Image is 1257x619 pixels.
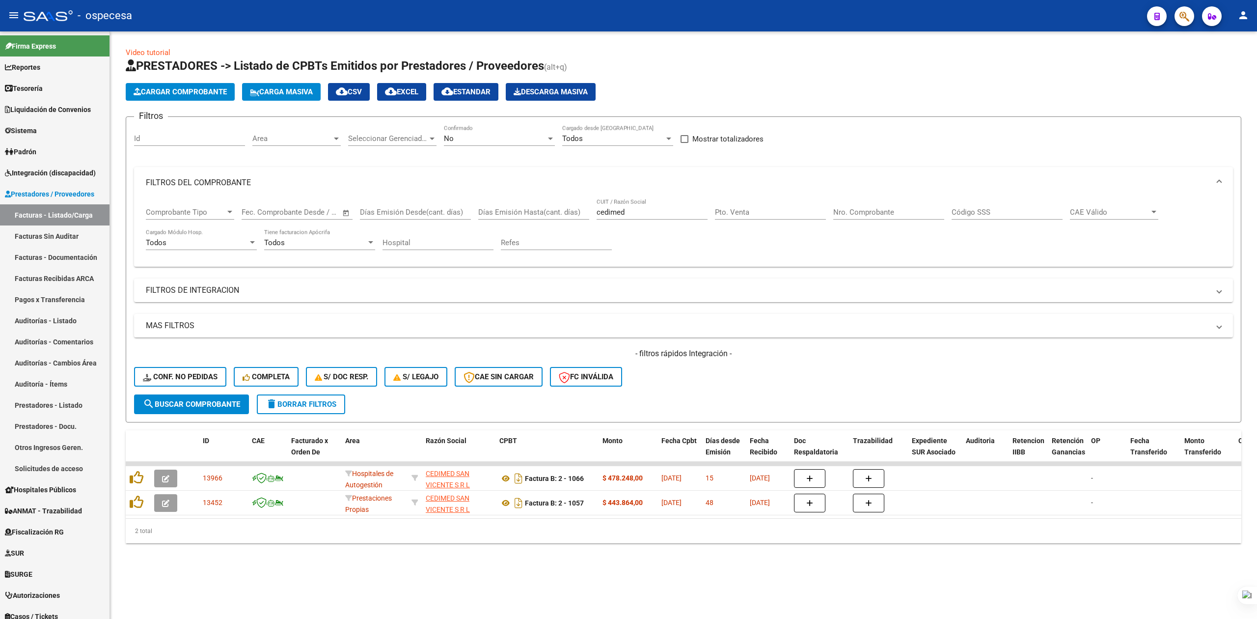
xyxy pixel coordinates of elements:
mat-panel-title: MAS FILTROS [146,320,1209,331]
button: S/ legajo [384,367,447,387]
span: Fecha Recibido [750,437,777,456]
span: Fecha Cpbt [661,437,697,445]
input: Start date [242,208,273,217]
span: CPBT [499,437,517,445]
datatable-header-cell: Fecha Recibido [746,430,790,474]
button: Estandar [434,83,498,101]
span: Todos [562,134,583,143]
span: Integración (discapacidad) [5,168,96,178]
button: FC Inválida [550,367,622,387]
span: Area [252,134,332,143]
span: - [1091,474,1093,482]
span: Auditoria [966,437,995,445]
span: No [444,134,454,143]
span: Retencion IIBB [1012,437,1044,456]
span: ANMAT - Trazabilidad [5,506,82,516]
datatable-header-cell: Doc Respaldatoria [790,430,849,474]
span: Buscar Comprobante [143,400,240,409]
button: Completa [234,367,299,387]
span: - [1091,499,1093,506]
span: CAE SIN CARGAR [464,372,534,381]
i: Descargar documento [512,495,525,511]
button: Buscar Comprobante [134,394,249,414]
span: Liquidación de Convenios [5,104,91,115]
span: CAE [252,437,265,445]
span: EXCEL [385,87,418,96]
span: Descarga Masiva [514,87,588,96]
app-download-masive: Descarga masiva de comprobantes (adjuntos) [506,83,596,101]
span: Comprobante Tipo [146,208,225,217]
span: ID [203,437,209,445]
datatable-header-cell: Días desde Emisión [702,430,746,474]
button: Conf. no pedidas [134,367,226,387]
datatable-header-cell: Trazabilidad [849,430,908,474]
iframe: Intercom live chat [1224,586,1247,609]
span: Mostrar totalizadores [692,133,764,145]
span: [DATE] [661,474,682,482]
span: Todos [146,238,166,247]
span: Razón Social [426,437,466,445]
span: Cargar Comprobante [134,87,227,96]
datatable-header-cell: Auditoria [962,430,1009,474]
span: Todos [264,238,285,247]
a: Video tutorial [126,48,170,57]
span: 13452 [203,499,222,506]
span: Trazabilidad [853,437,893,445]
span: [DATE] [750,499,770,506]
span: Borrar Filtros [266,400,336,409]
span: Expediente SUR Asociado [912,437,956,456]
span: Sistema [5,125,37,136]
datatable-header-cell: Fecha Transferido [1126,430,1180,474]
span: FC Inválida [559,372,613,381]
mat-panel-title: FILTROS DE INTEGRACION [146,285,1209,296]
mat-expansion-panel-header: MAS FILTROS [134,314,1233,338]
mat-icon: cloud_download [336,85,348,97]
div: 30709126454 [426,493,492,513]
datatable-header-cell: Razón Social [422,430,495,474]
button: EXCEL [377,83,426,101]
span: Monto Transferido [1184,437,1221,456]
button: Descarga Masiva [506,83,596,101]
button: Open calendar [341,207,352,219]
span: S/ Doc Resp. [315,372,369,381]
span: Días desde Emisión [706,437,740,456]
span: Monto [602,437,623,445]
span: SURGE [5,569,32,580]
datatable-header-cell: Monto [599,430,657,474]
span: Conf. no pedidas [143,372,218,381]
mat-expansion-panel-header: FILTROS DE INTEGRACION [134,279,1233,302]
button: CSV [328,83,370,101]
span: Seleccionar Gerenciador [348,134,428,143]
div: 30709126454 [426,468,492,489]
button: S/ Doc Resp. [306,367,378,387]
datatable-header-cell: Area [341,430,408,474]
mat-icon: delete [266,398,277,410]
span: CSV [336,87,362,96]
div: FILTROS DEL COMPROBANTE [134,198,1233,267]
input: End date [282,208,330,217]
datatable-header-cell: Retencion IIBB [1009,430,1048,474]
button: Carga Masiva [242,83,321,101]
strong: $ 443.864,00 [602,499,643,506]
button: Cargar Comprobante [126,83,235,101]
span: Retención Ganancias [1052,437,1085,456]
span: 13966 [203,474,222,482]
datatable-header-cell: Monto Transferido [1180,430,1234,474]
mat-icon: cloud_download [441,85,453,97]
mat-icon: cloud_download [385,85,397,97]
span: [DATE] [661,499,682,506]
span: Facturado x Orden De [291,437,328,456]
span: S/ legajo [393,372,438,381]
span: SUR [5,548,24,559]
button: Borrar Filtros [257,394,345,414]
h3: Filtros [134,109,168,123]
button: CAE SIN CARGAR [455,367,543,387]
span: Fecha Transferido [1130,437,1167,456]
span: 48 [706,499,713,506]
span: [DATE] [750,474,770,482]
datatable-header-cell: Retención Ganancias [1048,430,1087,474]
mat-icon: search [143,398,155,410]
span: Doc Respaldatoria [794,437,838,456]
mat-icon: menu [8,9,20,21]
datatable-header-cell: Expediente SUR Asociado [908,430,962,474]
